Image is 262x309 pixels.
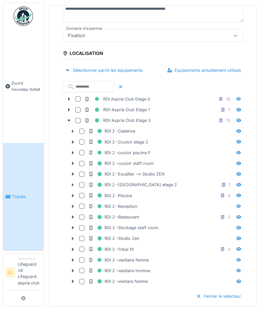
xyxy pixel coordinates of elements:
div: Demandeur [18,256,41,261]
div: 10 [226,96,230,102]
div: RDI 2 -Tribal fit [88,245,134,253]
div: RDI 2 -Piscine [88,192,132,200]
div: 7 [228,107,230,113]
div: RDI-Aspria Club Etage 1 [84,106,150,114]
div: RDI 2 -vestiaire homme [88,267,150,275]
div: RDI 2 -vestiare femme [88,277,148,285]
div: Équipements actuellement utilisés [164,66,244,75]
div: RDI 2 -couloir piscine F [88,149,151,157]
li: Lifeguard rdi Lifeguard aspria club [18,256,41,289]
div: RDI 2 -couloir staff room [88,159,154,167]
img: Badge_color-CXgf-gQk.svg [14,6,33,26]
div: 1 [229,182,230,188]
div: Sélectionner parmi les équipements [62,66,145,75]
div: RDI 2 -[GEOGRAPHIC_DATA] etage 2 [88,181,177,189]
div: Localisation [62,48,103,59]
div: Fermer le sélecteur [193,292,244,301]
li: LL [5,268,15,277]
a: LL DemandeurLifeguard rdi Lifeguard aspria club [5,256,41,290]
a: Ouvrir nouveau ticket [3,29,44,143]
div: RDI 2 -Reception [88,202,137,210]
div: 13 [226,117,230,123]
div: RDI 2 -Couloir etage 2 [88,138,148,146]
div: 4 [228,246,230,252]
label: Domaine d'expertise [65,26,104,31]
div: RDI 2 -Stockage staff room [88,224,158,232]
div: RDI 2 -Cadence [88,127,135,135]
div: RDI Aspria Club Etage 0 [84,95,150,103]
a: Tickets [3,143,44,250]
div: 2 [228,214,230,220]
div: 4 [228,193,230,199]
div: RDI-Aspria Club Etage 2 [84,116,151,124]
div: Fixation [65,32,88,39]
span: Ouvrir nouveau ticket [11,80,41,92]
div: RDI 2 -vestiaire femme [88,256,149,264]
div: RDI 2 -Restaurant [88,213,139,221]
span: Tickets [12,194,41,200]
div: RDI 2 -Studio Zen [88,234,139,242]
div: RDI 2 -Escallier --> Studio ZEN [88,170,165,178]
